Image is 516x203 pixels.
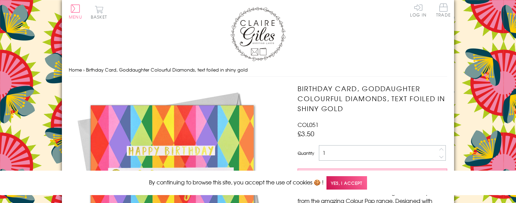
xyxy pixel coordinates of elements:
[69,63,447,77] nav: breadcrumbs
[298,169,447,181] button: Add to Basket
[436,3,451,18] a: Trade
[69,4,82,19] button: Menu
[83,66,85,73] span: ›
[298,120,319,129] span: COL051
[69,14,82,20] span: Menu
[69,66,82,73] a: Home
[89,6,108,19] button: Basket
[86,66,248,73] span: Birthday Card, Goddaughter Colourful Diamonds, text foiled in shiny gold
[410,3,427,17] a: Log In
[326,176,367,190] span: Yes, I accept
[298,84,447,113] h1: Birthday Card, Goddaughter Colourful Diamonds, text foiled in shiny gold
[298,150,314,156] label: Quantity
[230,7,286,61] img: Claire Giles Greetings Cards
[436,3,451,17] span: Trade
[298,129,314,138] span: £3.50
